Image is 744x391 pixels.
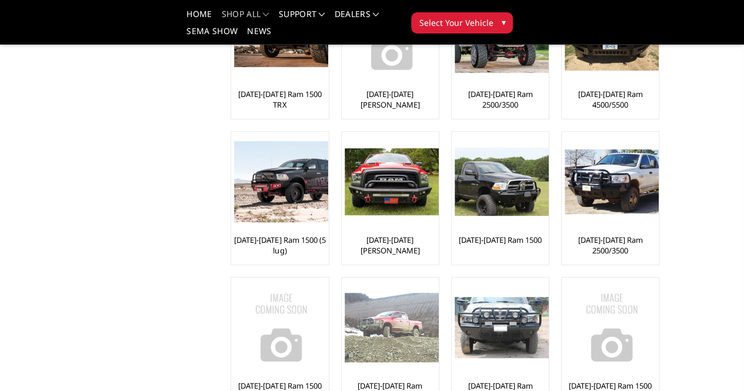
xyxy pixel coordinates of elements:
a: [DATE]-[DATE] Ram 4500/5500 [565,89,656,110]
a: [DATE]-[DATE] [PERSON_NAME] [345,89,436,110]
a: Home [186,10,212,27]
a: [DATE]-[DATE] Ram 2500/3500 [455,89,546,110]
a: No Image [234,280,325,375]
a: [DATE]-[DATE] Ram 1500 [459,235,542,245]
iframe: Chat Widget [685,335,744,391]
a: [DATE]-[DATE] Ram 1500 TRX [234,89,325,110]
a: Dealers [335,10,379,27]
img: No Image [565,280,659,375]
a: News [247,27,271,44]
a: shop all [222,10,269,27]
button: Select Your Vehicle [411,12,513,34]
a: No Image [565,280,656,375]
span: Select Your Vehicle [419,16,493,29]
a: SEMA Show [186,27,238,44]
span: ▾ [501,16,505,28]
a: [DATE]-[DATE] Ram 2500/3500 [565,235,656,256]
a: [DATE]-[DATE] Ram 1500 (5 lug) [234,235,325,256]
a: [DATE]-[DATE] Ram 1500 [569,380,652,391]
a: Support [279,10,325,27]
a: [DATE]-[DATE] [PERSON_NAME] [345,235,436,256]
img: No Image [234,280,328,375]
a: [DATE]-[DATE] Ram 1500 [238,380,321,391]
